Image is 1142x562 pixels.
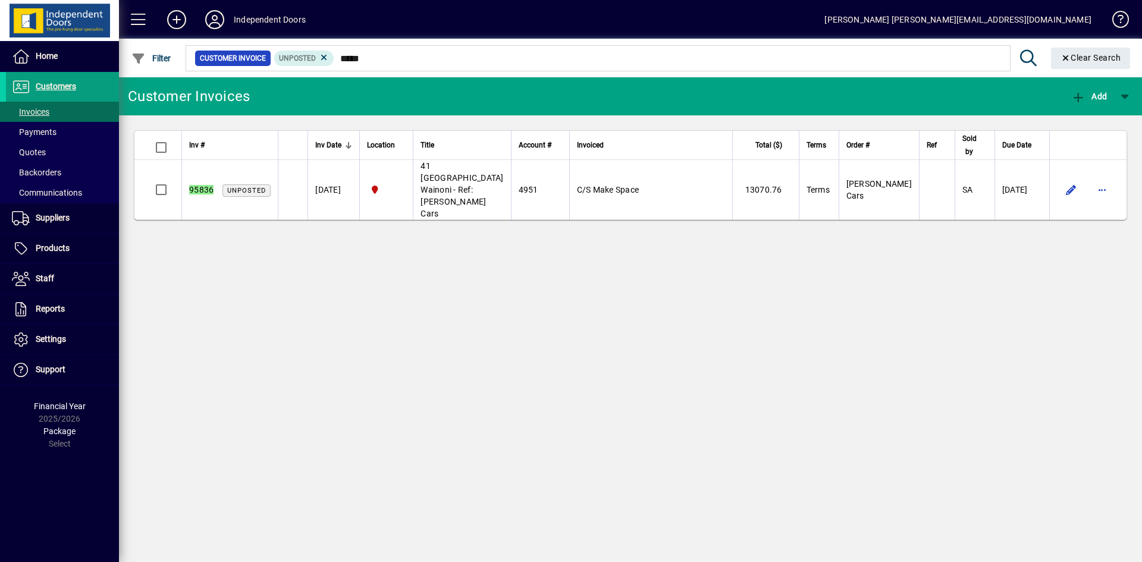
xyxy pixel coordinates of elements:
span: Payments [12,127,57,137]
div: Location [367,139,406,152]
span: Christchurch [367,183,406,196]
span: Terms [807,185,830,194]
a: Invoices [6,102,119,122]
span: Suppliers [36,213,70,222]
em: 95836 [189,185,214,194]
div: Independent Doors [234,10,306,29]
span: Unposted [227,187,266,194]
a: Settings [6,325,119,354]
span: Ref [927,139,937,152]
span: Location [367,139,395,152]
a: Knowledge Base [1103,2,1127,41]
span: Sold by [962,132,977,158]
button: More options [1093,180,1112,199]
a: Home [6,42,119,71]
span: Unposted [279,54,316,62]
span: Account # [519,139,551,152]
span: Products [36,243,70,253]
button: Clear [1051,48,1131,69]
div: Customer Invoices [128,87,250,106]
div: Title [421,139,503,152]
button: Profile [196,9,234,30]
a: Reports [6,294,119,324]
div: Order # [846,139,912,152]
span: Terms [807,139,826,152]
span: Quotes [12,147,46,157]
a: Suppliers [6,203,119,233]
span: 4951 [519,185,538,194]
td: [DATE] [308,160,359,219]
span: Staff [36,274,54,283]
span: Backorders [12,168,61,177]
div: [PERSON_NAME] [PERSON_NAME][EMAIL_ADDRESS][DOMAIN_NAME] [824,10,1091,29]
div: Sold by [962,132,987,158]
a: Support [6,355,119,385]
span: Package [43,426,76,436]
span: Support [36,365,65,374]
button: Filter [128,48,174,69]
span: Order # [846,139,870,152]
div: Ref [927,139,948,152]
span: [PERSON_NAME] Cars [846,179,912,200]
span: C/S Make Space [577,185,639,194]
span: Inv Date [315,139,341,152]
button: Add [1068,86,1110,107]
span: Filter [131,54,171,63]
span: Due Date [1002,139,1031,152]
button: Add [158,9,196,30]
span: Invoices [12,107,49,117]
span: Financial Year [34,401,86,411]
mat-chip: Customer Invoice Status: Unposted [274,51,334,66]
a: Backorders [6,162,119,183]
td: 13070.76 [732,160,798,219]
button: Edit [1062,180,1081,199]
div: Total ($) [740,139,792,152]
span: SA [962,185,973,194]
a: Staff [6,264,119,294]
a: Products [6,234,119,263]
div: Due Date [1002,139,1042,152]
div: Inv Date [315,139,352,152]
span: Settings [36,334,66,344]
span: Customers [36,81,76,91]
span: Home [36,51,58,61]
span: Title [421,139,434,152]
span: Invoiced [577,139,604,152]
div: Account # [519,139,562,152]
a: Communications [6,183,119,203]
span: Total ($) [755,139,782,152]
a: Payments [6,122,119,142]
span: Communications [12,188,82,197]
span: Inv # [189,139,205,152]
td: [DATE] [994,160,1049,219]
span: Add [1071,92,1107,101]
span: Clear Search [1061,53,1121,62]
span: Customer Invoice [200,52,266,64]
span: Reports [36,304,65,313]
div: Inv # [189,139,271,152]
span: 41 [GEOGRAPHIC_DATA] Wainoni - Ref: [PERSON_NAME] Cars [421,161,503,218]
div: Invoiced [577,139,726,152]
a: Quotes [6,142,119,162]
